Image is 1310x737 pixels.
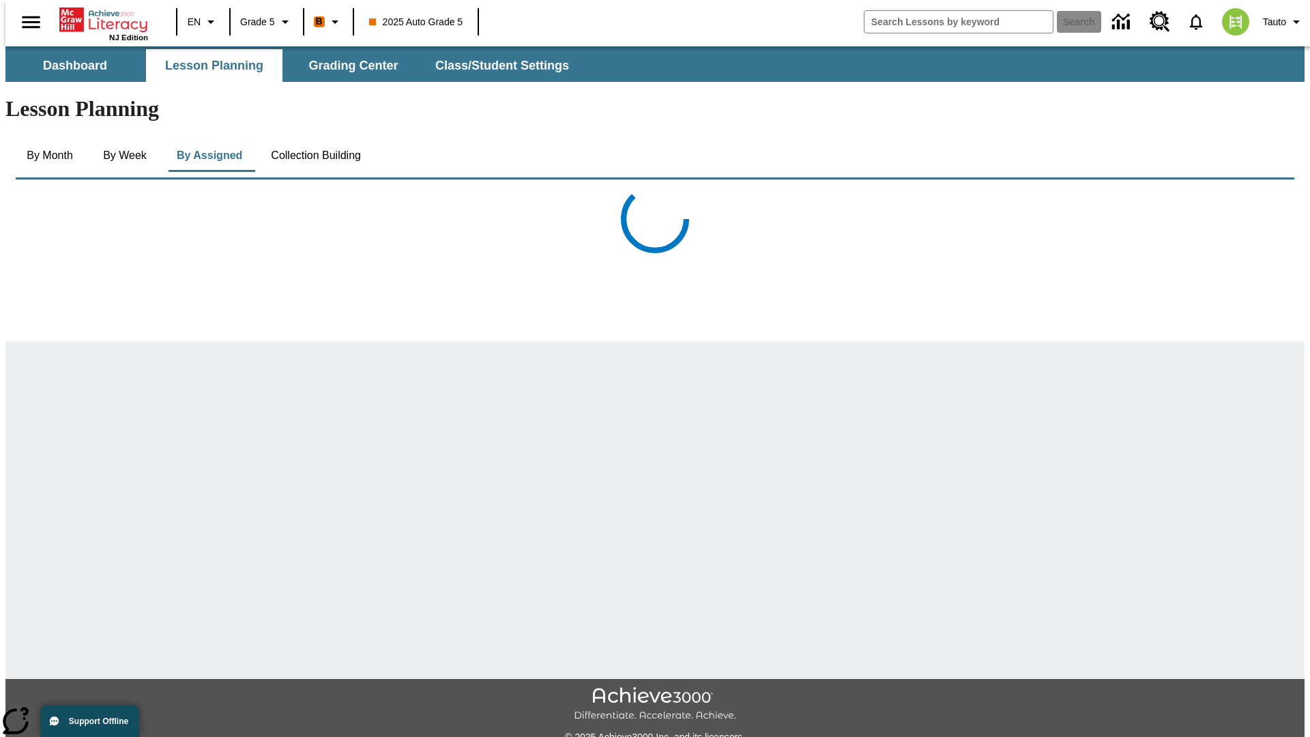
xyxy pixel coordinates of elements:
button: Profile/Settings [1257,10,1310,34]
div: SubNavbar [5,46,1305,82]
button: Open side menu [11,2,51,42]
img: Achieve3000 Differentiate Accelerate Achieve [574,687,736,722]
img: avatar image [1222,8,1249,35]
span: 2025 Auto Grade 5 [369,15,463,29]
button: Language: EN, Select a language [181,10,225,34]
button: By Week [91,139,159,172]
button: Dashboard [7,49,143,82]
h1: Lesson Planning [5,96,1305,121]
button: By Month [16,139,84,172]
a: Resource Center, Will open in new tab [1141,3,1178,40]
span: NJ Edition [109,33,148,42]
a: Data Center [1104,3,1141,41]
span: Dashboard [43,58,107,74]
span: Support Offline [69,717,128,726]
span: EN [188,15,201,29]
button: By Assigned [166,139,253,172]
div: Home [59,5,148,42]
input: search field [864,11,1053,33]
button: Support Offline [41,706,139,737]
button: Grade: Grade 5, Select a grade [235,10,299,34]
a: Home [59,6,148,33]
button: Select a new avatar [1214,4,1257,40]
a: Notifications [1178,4,1214,40]
button: Class/Student Settings [424,49,580,82]
button: Boost Class color is orange. Change class color [308,10,349,34]
div: SubNavbar [5,49,581,82]
button: Grading Center [285,49,422,82]
span: Class/Student Settings [435,58,569,74]
span: Lesson Planning [165,58,263,74]
span: B [316,13,323,30]
button: Collection Building [260,139,372,172]
span: Grading Center [308,58,398,74]
span: Grade 5 [240,15,275,29]
button: Lesson Planning [146,49,282,82]
span: Tauto [1263,15,1286,29]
